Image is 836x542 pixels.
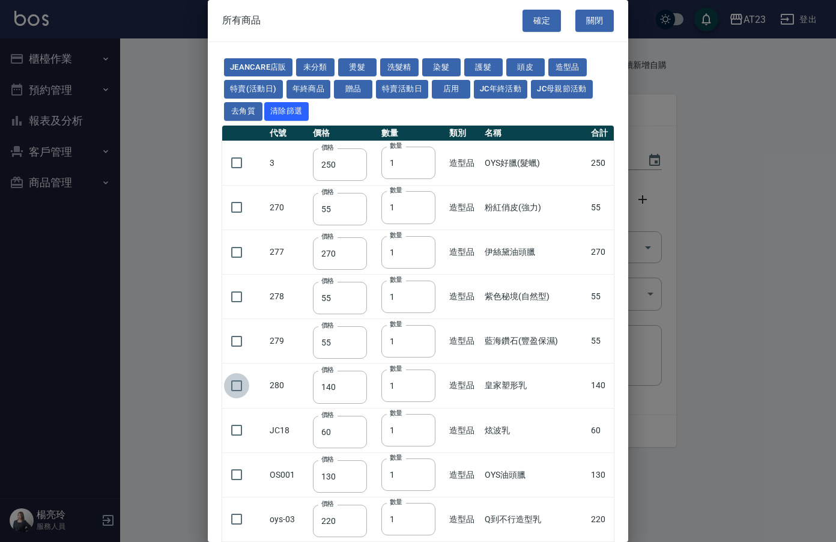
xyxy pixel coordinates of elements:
[588,364,614,408] td: 140
[482,319,588,364] td: 藍海鑽石(豐盈保濕)
[482,364,588,408] td: 皇家塑形乳
[267,230,310,275] td: 277
[446,126,482,141] th: 類別
[446,497,482,541] td: 造型品
[224,102,262,121] button: 去角質
[482,497,588,541] td: Q到不行造型乳
[588,408,614,452] td: 60
[321,232,334,241] label: 價格
[422,58,461,77] button: 染髮
[446,452,482,497] td: 造型品
[506,58,545,77] button: 頭皮
[588,319,614,364] td: 55
[588,275,614,319] td: 55
[321,321,334,330] label: 價格
[588,452,614,497] td: 130
[390,320,402,329] label: 數量
[321,365,334,374] label: 價格
[522,10,561,32] button: 確定
[390,141,402,150] label: 數量
[224,80,283,99] button: 特賣(活動日)
[575,10,614,32] button: 關閉
[446,275,482,319] td: 造型品
[588,230,614,275] td: 270
[264,102,309,121] button: 清除篩選
[267,497,310,541] td: oys-03
[321,499,334,508] label: 價格
[482,452,588,497] td: OYS油頭臘
[390,275,402,284] label: 數量
[588,185,614,230] td: 55
[482,275,588,319] td: 紫色秘境(自然型)
[482,141,588,185] td: OYS好臘(髮蠟)
[321,410,334,419] label: 價格
[267,319,310,364] td: 279
[446,185,482,230] td: 造型品
[321,455,334,464] label: 價格
[390,409,402,418] label: 數量
[321,143,334,152] label: 價格
[321,187,334,196] label: 價格
[482,408,588,452] td: 炫波乳
[380,58,419,77] button: 洗髮精
[432,80,470,99] button: 店用
[321,276,334,285] label: 價格
[390,186,402,195] label: 數量
[224,58,292,77] button: JeanCare店販
[588,141,614,185] td: 250
[267,408,310,452] td: JC18
[267,364,310,408] td: 280
[446,319,482,364] td: 造型品
[588,497,614,541] td: 220
[390,453,402,462] label: 數量
[376,80,428,99] button: 特賣活動日
[531,80,593,99] button: JC母親節活動
[446,141,482,185] td: 造型品
[338,58,377,77] button: 燙髮
[310,126,378,141] th: 價格
[267,275,310,319] td: 278
[267,452,310,497] td: OS001
[222,14,261,26] span: 所有商品
[482,230,588,275] td: 伊絲黛油頭臘
[390,498,402,507] label: 數量
[548,58,587,77] button: 造型品
[588,126,614,141] th: 合計
[286,80,331,99] button: 年終商品
[267,126,310,141] th: 代號
[446,230,482,275] td: 造型品
[267,185,310,230] td: 270
[474,80,527,99] button: JC年終活動
[390,231,402,240] label: 數量
[334,80,372,99] button: 贈品
[446,408,482,452] td: 造型品
[482,185,588,230] td: 粉紅俏皮(強力)
[267,141,310,185] td: 3
[446,364,482,408] td: 造型品
[390,364,402,373] label: 數量
[296,58,335,77] button: 未分類
[482,126,588,141] th: 名稱
[378,126,447,141] th: 數量
[464,58,503,77] button: 護髮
